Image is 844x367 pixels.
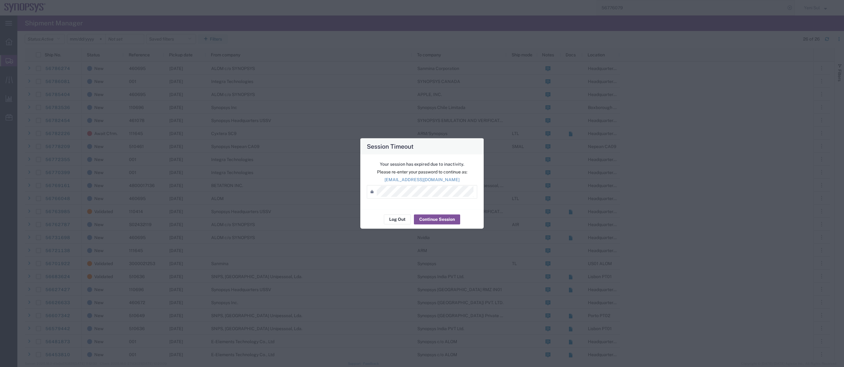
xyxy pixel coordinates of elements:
[367,168,477,175] p: Please re-enter your password to continue as:
[384,214,411,224] button: Log Out
[367,161,477,167] p: Your session has expired due to inactivity.
[367,176,477,183] p: [EMAIL_ADDRESS][DOMAIN_NAME]
[414,214,460,224] button: Continue Session
[367,142,414,151] h4: Session Timeout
